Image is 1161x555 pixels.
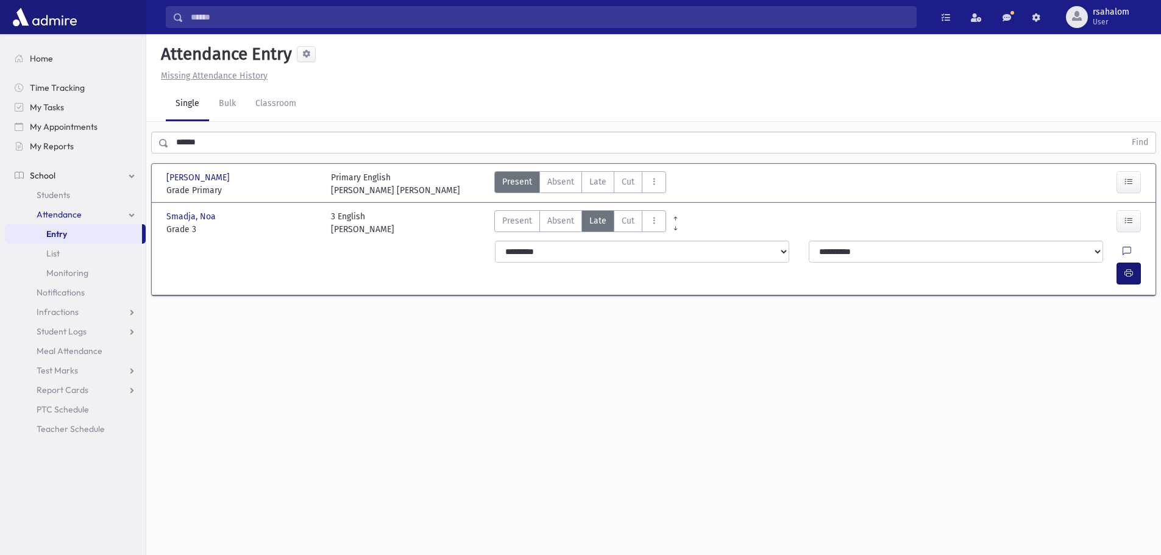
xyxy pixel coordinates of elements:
div: AttTypes [494,210,666,236]
a: Student Logs [5,322,146,341]
a: My Appointments [5,117,146,136]
a: Attendance [5,205,146,224]
div: Primary English [PERSON_NAME] [PERSON_NAME] [331,171,460,197]
a: Infractions [5,302,146,322]
span: Present [502,214,532,227]
span: PTC Schedule [37,404,89,415]
span: My Appointments [30,121,98,132]
span: Attendance [37,209,82,220]
a: Entry [5,224,142,244]
a: Test Marks [5,361,146,380]
span: Test Marks [37,365,78,376]
a: Report Cards [5,380,146,400]
a: Single [166,87,209,121]
a: Notifications [5,283,146,302]
span: User [1093,17,1129,27]
span: Infractions [37,306,79,317]
span: Late [589,214,606,227]
span: Late [589,175,606,188]
div: 3 English [PERSON_NAME] [331,210,394,236]
span: My Reports [30,141,74,152]
a: Bulk [209,87,246,121]
span: School [30,170,55,181]
span: Grade 3 [166,223,319,236]
input: Search [183,6,916,28]
a: Missing Attendance History [156,71,268,81]
a: Classroom [246,87,306,121]
span: My Tasks [30,102,64,113]
span: Smadja, Noa [166,210,218,223]
span: Student Logs [37,326,87,337]
a: Students [5,185,146,205]
span: Home [30,53,53,64]
span: Present [502,175,532,188]
span: rsahalom [1093,7,1129,17]
span: Notifications [37,287,85,298]
span: Teacher Schedule [37,423,105,434]
span: Monitoring [46,267,88,278]
span: Absent [547,175,574,188]
u: Missing Attendance History [161,71,268,81]
img: AdmirePro [10,5,80,29]
h5: Attendance Entry [156,44,292,65]
a: Meal Attendance [5,341,146,361]
a: School [5,166,146,185]
span: List [46,248,60,259]
span: Absent [547,214,574,227]
span: [PERSON_NAME] [166,171,232,184]
a: My Tasks [5,97,146,117]
span: Grade Primary [166,184,319,197]
a: Time Tracking [5,78,146,97]
a: PTC Schedule [5,400,146,419]
button: Find [1124,132,1156,153]
span: Students [37,189,70,200]
span: Entry [46,228,67,239]
span: Time Tracking [30,82,85,93]
div: AttTypes [494,171,666,197]
span: Meal Attendance [37,345,102,356]
a: Home [5,49,146,68]
span: Cut [622,175,634,188]
a: List [5,244,146,263]
span: Report Cards [37,384,88,395]
a: My Reports [5,136,146,156]
a: Teacher Schedule [5,419,146,439]
a: Monitoring [5,263,146,283]
span: Cut [622,214,634,227]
